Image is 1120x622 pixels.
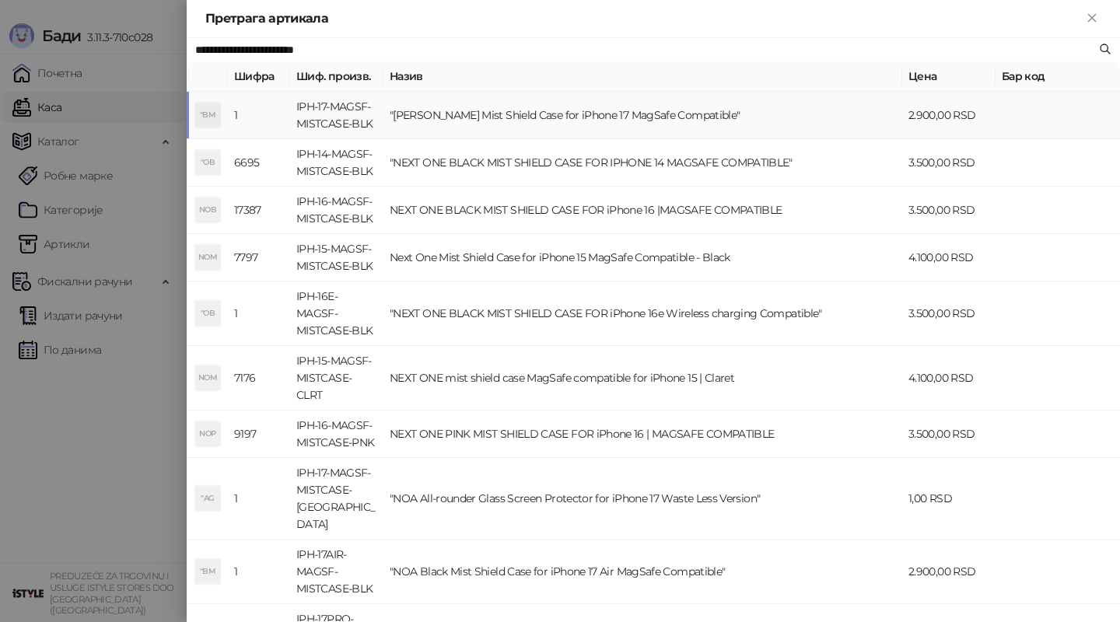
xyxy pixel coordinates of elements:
td: 2.900,00 RSD [902,540,996,604]
td: NEXT ONE PINK MIST SHIELD CASE FOR iPhone 16 | MAGSAFE COMPATIBLE [383,411,902,458]
td: 3.500,00 RSD [902,281,996,346]
td: "NEXT ONE BLACK MIST SHIELD CASE FOR IPHONE 14 MAGSAFE COMPATIBLE" [383,139,902,187]
div: NOM [195,365,220,390]
td: IPH-17-MAGSF-MISTCASE-[GEOGRAPHIC_DATA] [290,458,383,540]
td: IPH-15-MAGSF-MISTCASE-BLK [290,234,383,281]
td: "[PERSON_NAME] Mist Shield Case for iPhone 17 MagSafe Compatible" [383,92,902,139]
td: 9197 [228,411,290,458]
div: "OB [195,301,220,326]
div: NOP [195,421,220,446]
td: 7797 [228,234,290,281]
td: NEXT ONE mist shield case MagSafe compatible for iPhone 15 | Claret [383,346,902,411]
td: NEXT ONE BLACK MIST SHIELD CASE FOR iPhone 16 |MAGSAFE COMPATIBLE [383,187,902,234]
th: Шиф. произв. [290,61,383,92]
td: 3.500,00 RSD [902,139,996,187]
td: 2.900,00 RSD [902,92,996,139]
td: IPH-16E-MAGSF-MISTCASE-BLK [290,281,383,346]
td: 4.100,00 RSD [902,234,996,281]
td: 1 [228,92,290,139]
td: 1 [228,458,290,540]
td: "NOA All-rounder Glass Screen Protector for iPhone 17 Waste Less Version" [383,458,902,540]
td: 1,00 RSD [902,458,996,540]
td: 1 [228,281,290,346]
th: Бар код [996,61,1120,92]
div: NOB [195,197,220,222]
td: Next One Mist Shield Case for iPhone 15 MagSafe Compatible - Black [383,234,902,281]
div: "OB [195,150,220,175]
td: IPH-17-MAGSF-MISTCASE-BLK [290,92,383,139]
td: IPH-15-MAGSF-MISTCASE-CLRT [290,346,383,411]
div: Претрага артикала [205,9,1083,28]
th: Цена [902,61,996,92]
td: IPH-17AIR-MAGSF-MISTCASE-BLK [290,540,383,604]
td: 3.500,00 RSD [902,187,996,234]
td: 3.500,00 RSD [902,411,996,458]
td: "NEXT ONE BLACK MIST SHIELD CASE FOR iPhone 16e Wireless charging Compatible" [383,281,902,346]
td: 17387 [228,187,290,234]
td: 6695 [228,139,290,187]
div: "BM [195,559,220,584]
div: "BM [195,103,220,128]
td: 4.100,00 RSD [902,346,996,411]
th: Шифра [228,61,290,92]
div: NOM [195,245,220,270]
td: 7176 [228,346,290,411]
td: IPH-14-MAGSF-MISTCASE-BLK [290,139,383,187]
td: "NOA Black Mist Shield Case for iPhone 17 Air MagSafe Compatible" [383,540,902,604]
th: Назив [383,61,902,92]
td: IPH-16-MAGSF-MISTCASE-PNK [290,411,383,458]
button: Close [1083,9,1101,28]
div: "AG [195,486,220,511]
td: 1 [228,540,290,604]
td: IPH-16-MAGSF-MISTCASE-BLK [290,187,383,234]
